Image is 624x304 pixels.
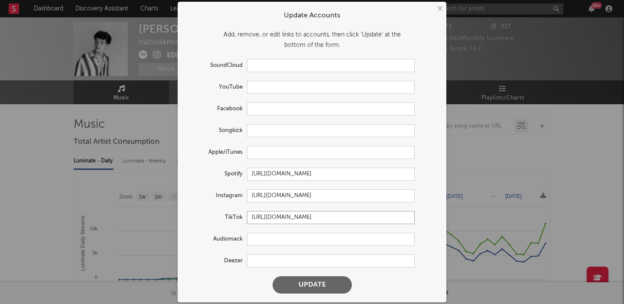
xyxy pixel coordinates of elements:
[186,169,247,179] label: Spotify
[186,104,247,114] label: Facebook
[186,147,247,158] label: Apple/iTunes
[435,4,444,13] button: ×
[186,256,247,266] label: Deezer
[186,126,247,136] label: Songkick
[186,212,247,223] label: TikTok
[186,191,247,201] label: Instagram
[273,276,352,294] button: Update
[186,82,247,93] label: YouTube
[186,30,438,50] div: Add, remove, or edit links to accounts, then click 'Update' at the bottom of the form.
[186,60,247,71] label: SoundCloud
[186,234,247,245] label: Audiomack
[186,10,438,21] div: Update Accounts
